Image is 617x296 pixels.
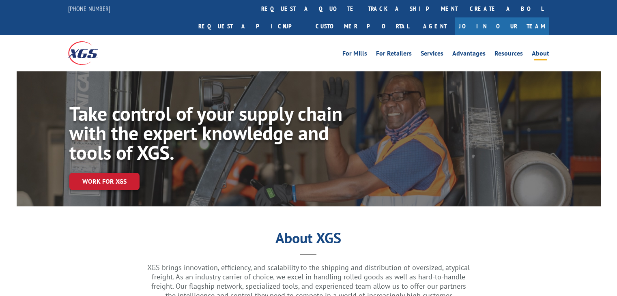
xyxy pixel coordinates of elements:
[455,17,549,35] a: Join Our Team
[452,50,486,59] a: Advantages
[532,50,549,59] a: About
[68,4,110,13] a: [PHONE_NUMBER]
[69,104,344,166] h1: Take control of your supply chain with the expert knowledge and tools of XGS.
[376,50,412,59] a: For Retailers
[342,50,367,59] a: For Mills
[62,232,555,248] h1: About XGS
[421,50,443,59] a: Services
[415,17,455,35] a: Agent
[69,173,140,190] a: Work for XGS
[310,17,415,35] a: Customer Portal
[192,17,310,35] a: Request a pickup
[494,50,523,59] a: Resources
